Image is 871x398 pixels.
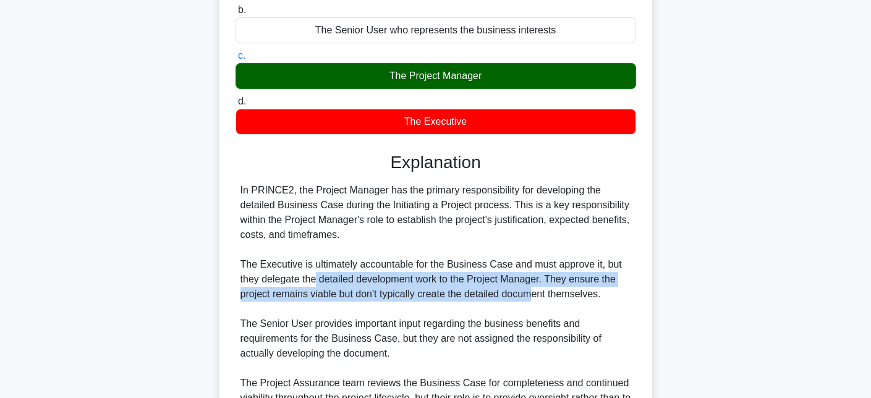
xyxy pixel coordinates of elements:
h3: Explanation [243,152,629,173]
div: The Project Manager [236,63,636,89]
span: b. [238,4,246,15]
span: d. [238,96,246,106]
span: c. [238,50,245,61]
div: The Executive [236,109,636,135]
div: The Senior User who represents the business interests [236,17,636,43]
